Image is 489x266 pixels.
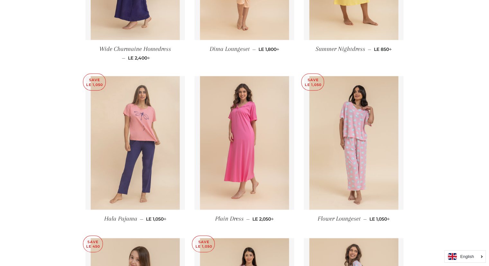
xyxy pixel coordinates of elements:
[104,215,137,222] span: Hala Pajama
[460,254,474,259] i: English
[128,55,150,61] span: LE 2,400
[448,253,482,260] a: English
[195,40,294,58] a: Dima Loungeset — LE 1,800
[368,46,371,52] span: —
[140,216,143,222] span: —
[252,46,256,52] span: —
[258,46,279,52] span: LE 1,800
[316,45,365,52] span: Summer Nightdress
[363,216,367,222] span: —
[195,210,294,228] a: Plain Dress — LE 2,050
[83,74,105,90] p: Save LE 1,050
[210,45,250,52] span: Dima Loungeset
[369,216,390,222] span: LE 1,050
[246,216,250,222] span: —
[304,40,403,58] a: Summer Nightdress — LE 850
[374,46,392,52] span: LE 850
[86,210,185,228] a: Hala Pajama — LE 1,050
[318,215,361,222] span: Flower Loungeset
[146,216,166,222] span: LE 1,050
[252,216,274,222] span: LE 2,050
[86,40,185,66] a: Wide Charmaine Homedress — LE 2,400
[122,55,125,61] span: —
[192,236,214,252] p: Save LE 1,050
[302,74,324,90] p: Save LE 1,050
[304,210,403,228] a: Flower Loungeset — LE 1,050
[83,236,103,252] p: Save LE 450
[99,45,171,52] span: Wide Charmaine Homedress
[215,215,244,222] span: Plain Dress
